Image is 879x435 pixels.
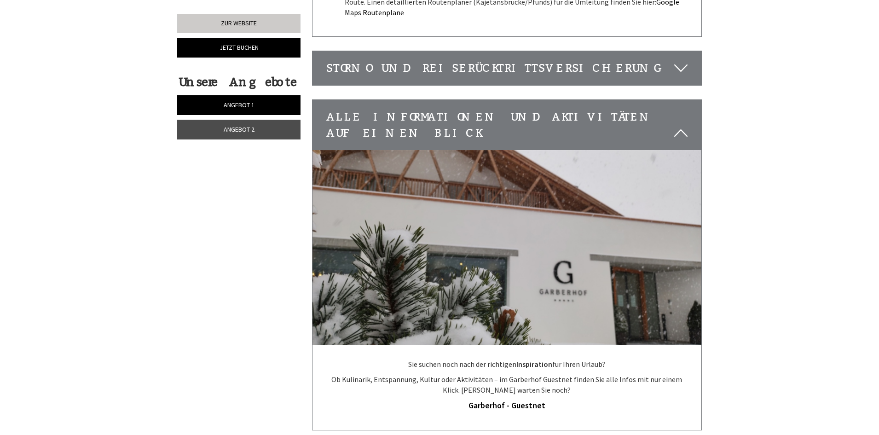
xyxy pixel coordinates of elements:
a: Garberhof - G [468,400,516,411]
p: Sie suchen noch nach der richtigen für Ihren Urlaub? [326,359,688,370]
span: Angebot 2 [224,125,254,133]
a: Zur Website [177,14,301,33]
div: Unsere Angebote [177,74,298,91]
a: uestnet [516,401,545,410]
div: Alle Informationen und Aktivitäten auf einen Blick [312,100,702,150]
span: Angebot 1 [224,101,254,109]
strong: uestnet [516,400,545,411]
p: Ob Kulinarik, Entspannung, Kultur oder Aktivitäten – im Garberhof Guestnet finden Sie alle Infos ... [326,374,688,395]
a: Jetzt buchen [177,38,301,58]
div: Storno und Reiserücktrittsversicherung [312,51,702,85]
strong: Inspiration [516,360,552,369]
